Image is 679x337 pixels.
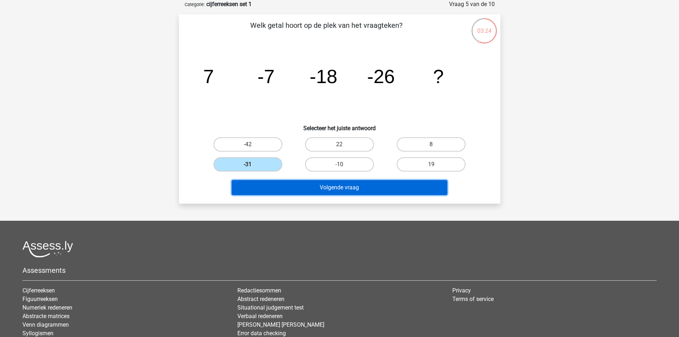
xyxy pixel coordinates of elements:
[232,180,447,195] button: Volgende vraag
[22,266,657,275] h5: Assessments
[257,66,274,87] tspan: -7
[305,137,374,152] label: 22
[309,66,337,87] tspan: -18
[22,304,72,311] a: Numeriek redeneren
[22,313,70,320] a: Abstracte matrices
[237,321,324,328] a: [PERSON_NAME] [PERSON_NAME]
[305,157,374,172] label: -10
[190,20,462,41] p: Welk getal hoort op de plek van het vraagteken?
[190,119,489,132] h6: Selecteer het juiste antwoord
[22,241,73,257] img: Assessly logo
[22,296,58,302] a: Figuurreeksen
[237,287,281,294] a: Redactiesommen
[203,66,214,87] tspan: 7
[22,287,55,294] a: Cijferreeksen
[214,157,282,172] label: -31
[22,330,53,337] a: Syllogismen
[367,66,395,87] tspan: -26
[397,157,465,172] label: 19
[237,313,283,320] a: Verbaal redeneren
[397,137,465,152] label: 8
[22,321,69,328] a: Venn diagrammen
[433,66,444,87] tspan: ?
[237,296,284,302] a: Abstract redeneren
[237,330,286,337] a: Error data checking
[237,304,304,311] a: Situational judgement test
[471,17,498,35] div: 03:24
[185,2,205,7] small: Categorie:
[214,137,282,152] label: -42
[452,296,494,302] a: Terms of service
[206,1,252,7] strong: cijferreeksen set 1
[452,287,471,294] a: Privacy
